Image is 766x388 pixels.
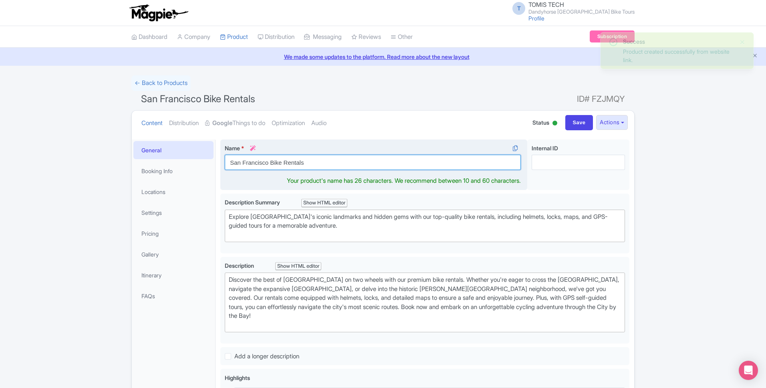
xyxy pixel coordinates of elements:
div: Your product's name has 26 characters. We recommend between 10 and 60 characters. [287,176,521,186]
button: Close [739,37,746,47]
a: Distribution [258,26,294,48]
span: Description Summary [225,199,281,206]
div: Discover the best of [GEOGRAPHIC_DATA] on two wheels with our premium bike rentals. Whether you'r... [229,275,621,329]
a: FAQs [133,287,214,305]
span: TOMIS TECH [528,1,564,8]
button: Actions [596,115,628,130]
a: T TOMIS TECH Dandyhorse [GEOGRAPHIC_DATA] Bike Tours [508,2,635,14]
a: Product [220,26,248,48]
a: Pricing [133,224,214,242]
a: ← Back to Products [131,75,191,91]
a: Other [391,26,413,48]
span: Add a longer description [234,352,299,360]
a: Profile [528,15,544,22]
a: Dashboard [131,26,167,48]
a: Locations [133,183,214,201]
span: Internal ID [532,145,558,152]
a: Booking Info [133,162,214,180]
button: Close announcement [752,52,758,61]
span: San Francisco Bike Rentals [141,93,255,105]
span: Status [532,118,549,127]
a: Gallery [133,245,214,263]
a: We made some updates to the platform. Read more about the new layout [5,53,761,61]
a: GoogleThings to do [205,111,265,136]
small: Dandyhorse [GEOGRAPHIC_DATA] Bike Tours [528,9,635,14]
a: Settings [133,204,214,222]
a: Subscription [590,30,635,42]
img: logo-ab69f6fb50320c5b225c76a69d11143b.png [127,4,189,22]
span: Highlights [225,374,250,381]
div: Product created successfully from website link. [623,47,733,64]
a: Company [177,26,210,48]
a: Distribution [169,111,199,136]
a: Reviews [351,26,381,48]
a: Content [141,111,163,136]
div: Active [551,117,559,130]
strong: Google [212,119,232,128]
span: T [512,2,525,15]
div: Show HTML editor [275,262,321,271]
a: Itinerary [133,266,214,284]
a: Messaging [304,26,342,48]
div: Success [623,37,733,46]
span: Name [225,145,240,152]
div: Show HTML editor [301,199,347,207]
a: Audio [311,111,327,136]
span: ID# FZJMQY [577,91,625,107]
a: General [133,141,214,159]
div: Open Intercom Messenger [739,361,758,380]
div: Explore [GEOGRAPHIC_DATA]'s iconic landmarks and hidden gems with our top-quality bike rentals, i... [229,212,621,240]
input: Save [565,115,593,130]
span: Description [225,262,255,269]
a: Optimization [272,111,305,136]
